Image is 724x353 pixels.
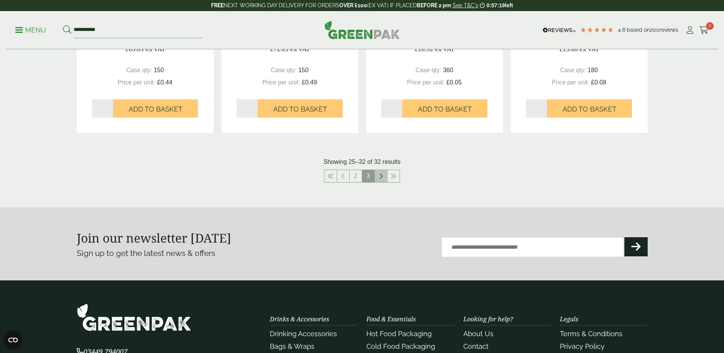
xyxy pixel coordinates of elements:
button: Open CMP widget [4,331,22,349]
img: GreenPak Supplies [77,303,191,331]
span: Add to Basket [129,105,182,113]
a: Cold Food Packaging [366,342,435,350]
span: 0 [706,22,714,30]
a: Hot Food Packaging [366,330,432,338]
button: Add to Basket [258,99,343,118]
p: Showing 25–32 of 32 results [324,157,401,167]
button: Add to Basket [402,99,487,118]
span: Price per unit: [262,79,300,86]
span: Case qty: [271,67,297,73]
strong: BEFORE 2 pm [417,2,451,8]
a: About Us [463,330,493,338]
span: £0.05 [447,79,462,86]
div: 4.79 Stars [580,26,614,33]
strong: OVER £100 [339,2,367,8]
img: GreenPak Supplies [324,21,400,39]
a: Terms & Conditions [560,330,622,338]
strong: Join our newsletter [DATE] [77,230,231,246]
i: My Account [685,26,695,34]
span: Based on [627,27,650,33]
a: See T&C's [453,2,478,8]
a: Drinking Accessories [270,330,337,338]
span: £0.44 [157,79,173,86]
a: Menu [15,26,46,33]
span: Price per unit: [551,79,589,86]
a: 2 [350,170,362,182]
span: 3 [362,170,374,182]
span: 180 [588,67,598,73]
a: Privacy Policy [560,342,605,350]
span: Add to Basket [273,105,327,113]
span: 360 [443,67,453,73]
span: Add to Basket [563,105,616,113]
span: 150 [154,67,164,73]
span: left [505,2,513,8]
span: 4.8 [618,27,627,33]
button: Add to Basket [113,99,198,118]
span: Case qty: [416,67,442,73]
a: Bags & Wraps [270,342,314,350]
i: Cart [699,26,709,34]
span: 150 [298,67,309,73]
span: £0.49 [302,79,317,86]
span: 200 [650,27,660,33]
span: Case qty: [126,67,152,73]
span: Case qty: [560,67,586,73]
p: Sign up to get the latest news & offers [77,247,334,259]
p: Menu [15,26,46,35]
button: Add to Basket [547,99,632,118]
span: Price per unit: [118,79,155,86]
span: Add to Basket [418,105,472,113]
span: £0.08 [591,79,606,86]
a: 0 [699,24,709,36]
a: Contact [463,342,489,350]
span: Price per unit: [407,79,445,86]
span: 0:57:19 [487,2,505,8]
img: REVIEWS.io [543,28,576,33]
span: reviews [660,27,678,33]
strong: FREE [211,2,224,8]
